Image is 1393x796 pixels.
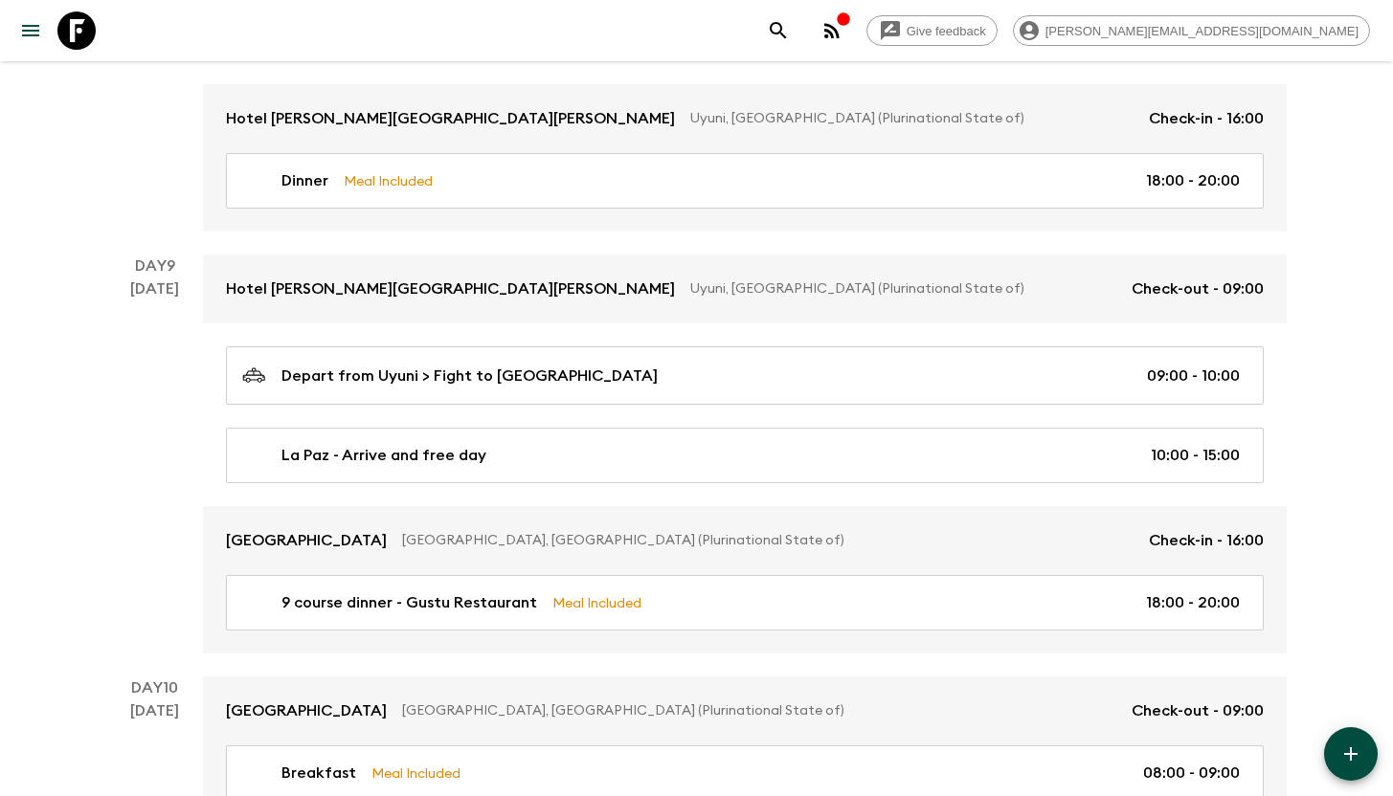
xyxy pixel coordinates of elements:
[552,592,641,613] p: Meal Included
[226,346,1264,405] a: Depart from Uyuni > Fight to [GEOGRAPHIC_DATA]09:00 - 10:00
[1146,169,1240,192] p: 18:00 - 20:00
[1013,15,1370,46] div: [PERSON_NAME][EMAIL_ADDRESS][DOMAIN_NAME]
[402,531,1134,550] p: [GEOGRAPHIC_DATA], [GEOGRAPHIC_DATA] (Plurinational State of)
[1146,591,1240,614] p: 18:00 - 20:00
[203,84,1287,153] a: Hotel [PERSON_NAME][GEOGRAPHIC_DATA][PERSON_NAME]Uyuni, [GEOGRAPHIC_DATA] (Plurinational State of...
[281,591,537,614] p: 9 course dinner - Gustu Restaurant
[1147,365,1240,387] p: 09:00 - 10:00
[107,676,203,699] p: Day 10
[281,365,658,387] p: Depart from Uyuni > Fight to [GEOGRAPHIC_DATA]
[11,11,50,50] button: menu
[203,254,1287,323] a: Hotel [PERSON_NAME][GEOGRAPHIC_DATA][PERSON_NAME]Uyuni, [GEOGRAPHIC_DATA] (Plurinational State of...
[226,153,1264,209] a: DinnerMeal Included18:00 - 20:00
[130,277,179,653] div: [DATE]
[896,24,997,38] span: Give feedback
[203,676,1287,745] a: [GEOGRAPHIC_DATA][GEOGRAPHIC_DATA], [GEOGRAPHIC_DATA] (Plurinational State of)Check-out - 09:00
[226,699,387,722] p: [GEOGRAPHIC_DATA]
[203,506,1287,575] a: [GEOGRAPHIC_DATA][GEOGRAPHIC_DATA], [GEOGRAPHIC_DATA] (Plurinational State of)Check-in - 16:00
[226,107,675,130] p: Hotel [PERSON_NAME][GEOGRAPHIC_DATA][PERSON_NAME]
[690,109,1134,128] p: Uyuni, [GEOGRAPHIC_DATA] (Plurinational State of)
[866,15,998,46] a: Give feedback
[759,11,798,50] button: search adventures
[226,277,675,300] p: Hotel [PERSON_NAME][GEOGRAPHIC_DATA][PERSON_NAME]
[1132,699,1264,722] p: Check-out - 09:00
[402,701,1116,720] p: [GEOGRAPHIC_DATA], [GEOGRAPHIC_DATA] (Plurinational State of)
[1151,444,1240,467] p: 10:00 - 15:00
[1035,24,1369,38] span: [PERSON_NAME][EMAIL_ADDRESS][DOMAIN_NAME]
[226,529,387,552] p: [GEOGRAPHIC_DATA]
[1143,762,1240,785] p: 08:00 - 09:00
[281,169,328,192] p: Dinner
[1149,107,1264,130] p: Check-in - 16:00
[281,762,356,785] p: Breakfast
[107,254,203,277] p: Day 9
[1132,277,1264,300] p: Check-out - 09:00
[226,428,1264,483] a: La Paz - Arrive and free day10:00 - 15:00
[1149,529,1264,552] p: Check-in - 16:00
[344,170,433,191] p: Meal Included
[281,444,486,467] p: La Paz - Arrive and free day
[226,575,1264,630] a: 9 course dinner - Gustu RestaurantMeal Included18:00 - 20:00
[690,279,1116,298] p: Uyuni, [GEOGRAPHIC_DATA] (Plurinational State of)
[371,763,461,784] p: Meal Included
